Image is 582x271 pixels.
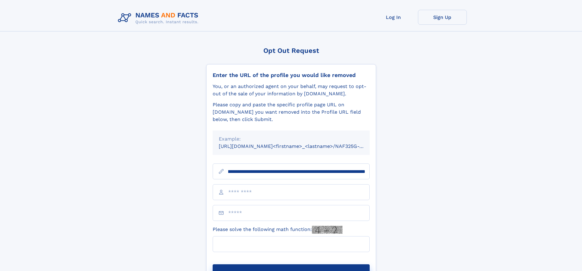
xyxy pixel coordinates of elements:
[213,83,370,97] div: You, or an authorized agent on your behalf, may request to opt-out of the sale of your informatio...
[219,135,364,143] div: Example:
[369,10,418,25] a: Log In
[213,226,342,234] label: Please solve the following math function:
[213,72,370,79] div: Enter the URL of the profile you would like removed
[219,143,381,149] small: [URL][DOMAIN_NAME]<firstname>_<lastname>/NAF325G-xxxxxxxx
[206,47,376,54] div: Opt Out Request
[213,101,370,123] div: Please copy and paste the specific profile page URL on [DOMAIN_NAME] you want removed into the Pr...
[418,10,467,25] a: Sign Up
[115,10,203,26] img: Logo Names and Facts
